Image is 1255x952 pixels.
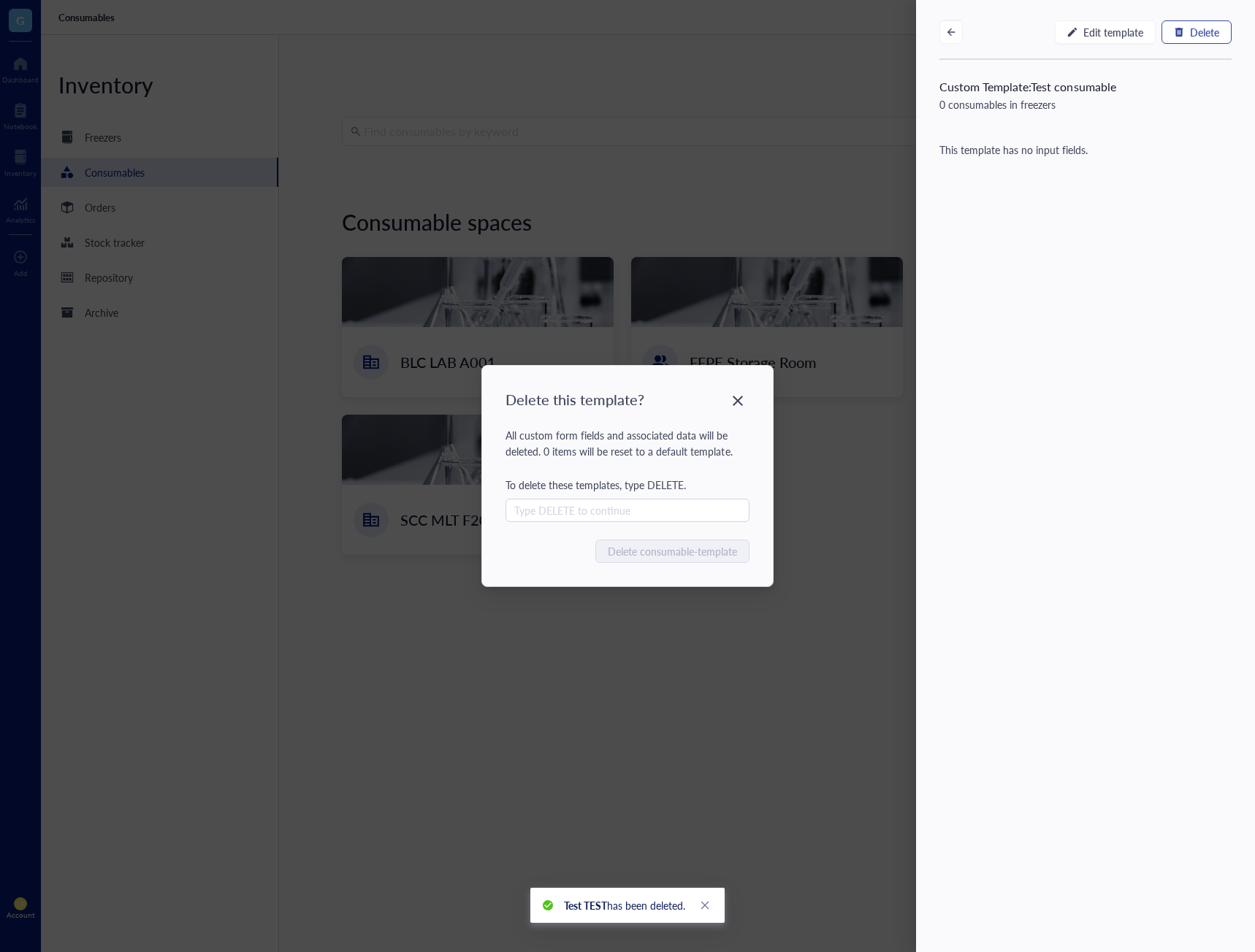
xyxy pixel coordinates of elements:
[506,499,749,522] input: Type DELETE to continue
[506,477,749,493] div: To delete these templates , type DELETE.
[506,389,749,410] div: Delete this template?
[564,898,607,913] b: Test TEST
[595,540,749,563] button: Delete consumable-template
[564,898,685,913] span: has been deleted.
[700,900,710,910] span: close
[726,392,749,410] span: Close
[506,427,749,459] div: All custom form fields and associated data will be deleted. 0 items will be reset to a default te...
[726,389,749,412] button: Close
[697,897,713,913] a: Close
